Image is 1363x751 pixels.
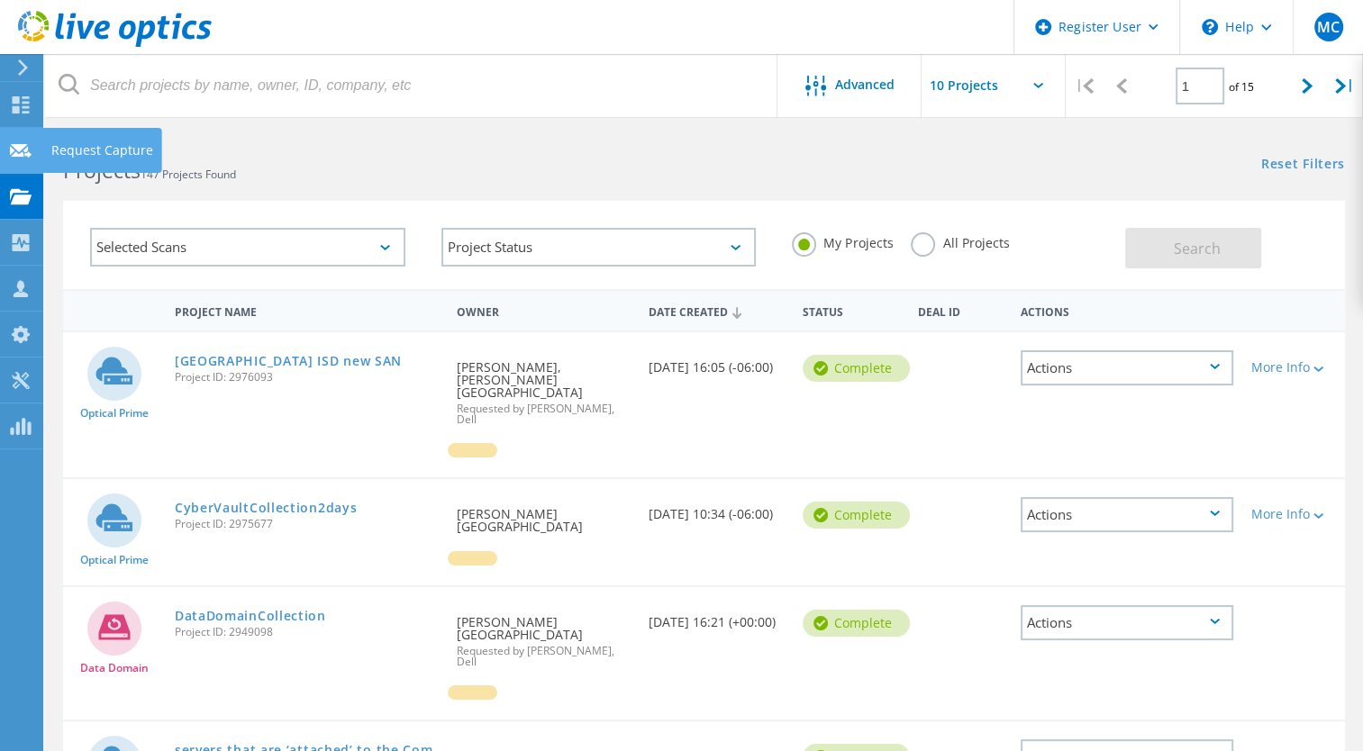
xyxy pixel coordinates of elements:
div: Actions [1012,294,1242,327]
span: Project ID: 2949098 [175,627,439,638]
span: Optical Prime [80,408,149,419]
a: DataDomainCollection [175,610,326,622]
div: Project Name [166,294,448,327]
div: Owner [448,294,640,327]
span: Data Domain [80,663,149,674]
div: More Info [1251,508,1336,520]
span: Requested by [PERSON_NAME], Dell [457,403,631,425]
div: Complete [803,355,910,382]
div: Request Capture [51,144,153,157]
div: Actions [1021,497,1233,532]
label: My Projects [792,232,893,249]
span: Advanced [835,78,895,91]
div: Actions [1021,605,1233,640]
span: 147 Projects Found [141,167,236,182]
div: Actions [1021,350,1233,385]
button: Search [1125,228,1261,268]
div: [DATE] 16:05 (-06:00) [640,332,794,392]
div: [PERSON_NAME][GEOGRAPHIC_DATA] [448,587,640,685]
div: Deal Id [909,294,1012,327]
span: Project ID: 2975677 [175,519,439,529]
div: More Info [1251,361,1336,374]
span: Optical Prime [80,555,149,566]
a: Live Optics Dashboard [18,38,212,50]
div: [DATE] 16:21 (+00:00) [640,587,794,647]
div: Date Created [640,294,794,328]
input: Search projects by name, owner, ID, company, etc [45,54,778,117]
div: Status [794,294,909,327]
div: [PERSON_NAME][GEOGRAPHIC_DATA] [448,479,640,551]
span: Search [1174,239,1221,258]
div: [PERSON_NAME], [PERSON_NAME][GEOGRAPHIC_DATA] [448,332,640,443]
div: | [1326,54,1363,118]
span: Requested by [PERSON_NAME], Dell [457,646,631,667]
div: Complete [803,610,910,637]
span: MC [1317,20,1340,34]
span: Project ID: 2976093 [175,372,439,383]
div: Complete [803,502,910,529]
a: [GEOGRAPHIC_DATA] ISD new SAN [175,355,402,367]
span: of 15 [1229,79,1254,95]
svg: \n [1202,19,1218,35]
div: [DATE] 10:34 (-06:00) [640,479,794,538]
div: Selected Scans [90,228,405,267]
a: Reset Filters [1261,158,1345,173]
div: | [1066,54,1103,118]
label: All Projects [911,232,1009,249]
div: Project Status [441,228,757,267]
a: CyberVaultCollection2days [175,502,358,514]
